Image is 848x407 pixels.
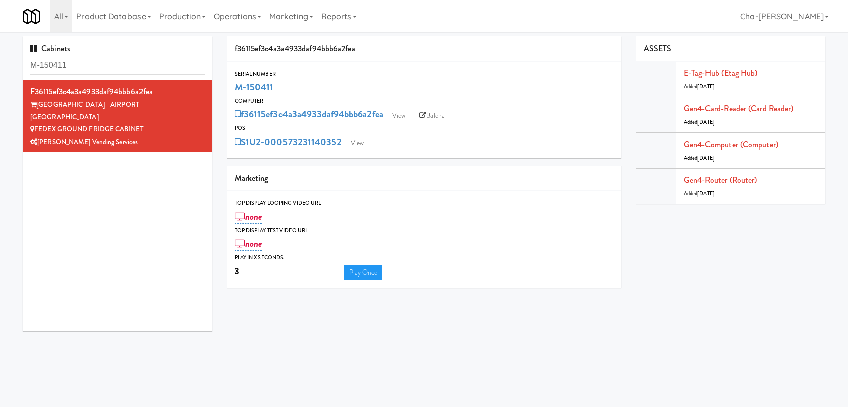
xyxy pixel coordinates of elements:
[235,237,262,251] a: none
[30,84,205,99] div: f36115ef3c4a3a4933daf94bbb6a2fea
[235,198,614,208] div: Top Display Looping Video Url
[346,135,369,151] a: View
[30,124,144,134] a: FEDEX GROUND FRIDGE CABINET
[697,118,715,126] span: [DATE]
[414,108,450,123] a: Balena
[684,174,757,186] a: Gen4-router (Router)
[227,36,621,62] div: f36115ef3c4a3a4933daf94bbb6a2fea
[684,67,758,79] a: E-tag-hub (Etag Hub)
[684,83,715,90] span: Added
[344,265,383,280] a: Play Once
[697,190,715,197] span: [DATE]
[30,56,205,75] input: Search cabinets
[697,154,715,162] span: [DATE]
[387,108,410,123] a: View
[644,43,672,54] span: ASSETS
[30,43,70,54] span: Cabinets
[235,96,614,106] div: Computer
[684,154,715,162] span: Added
[684,190,715,197] span: Added
[235,226,614,236] div: Top Display Test Video Url
[235,253,614,263] div: Play in X seconds
[235,135,342,149] a: S1U2-000573231140352
[684,139,778,150] a: Gen4-computer (Computer)
[235,69,614,79] div: Serial Number
[684,118,715,126] span: Added
[30,137,138,147] a: [PERSON_NAME] Vending Services
[23,8,40,25] img: Micromart
[30,99,205,123] div: [GEOGRAPHIC_DATA] - AIRPORT [GEOGRAPHIC_DATA]
[235,123,614,133] div: POS
[697,83,715,90] span: [DATE]
[23,80,212,153] li: f36115ef3c4a3a4933daf94bbb6a2fea[GEOGRAPHIC_DATA] - AIRPORT [GEOGRAPHIC_DATA] FEDEX GROUND FRIDGE...
[235,80,274,94] a: M-150411
[684,103,794,114] a: Gen4-card-reader (Card Reader)
[235,107,383,121] a: f36115ef3c4a3a4933daf94bbb6a2fea
[235,210,262,224] a: none
[235,172,268,184] span: Marketing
